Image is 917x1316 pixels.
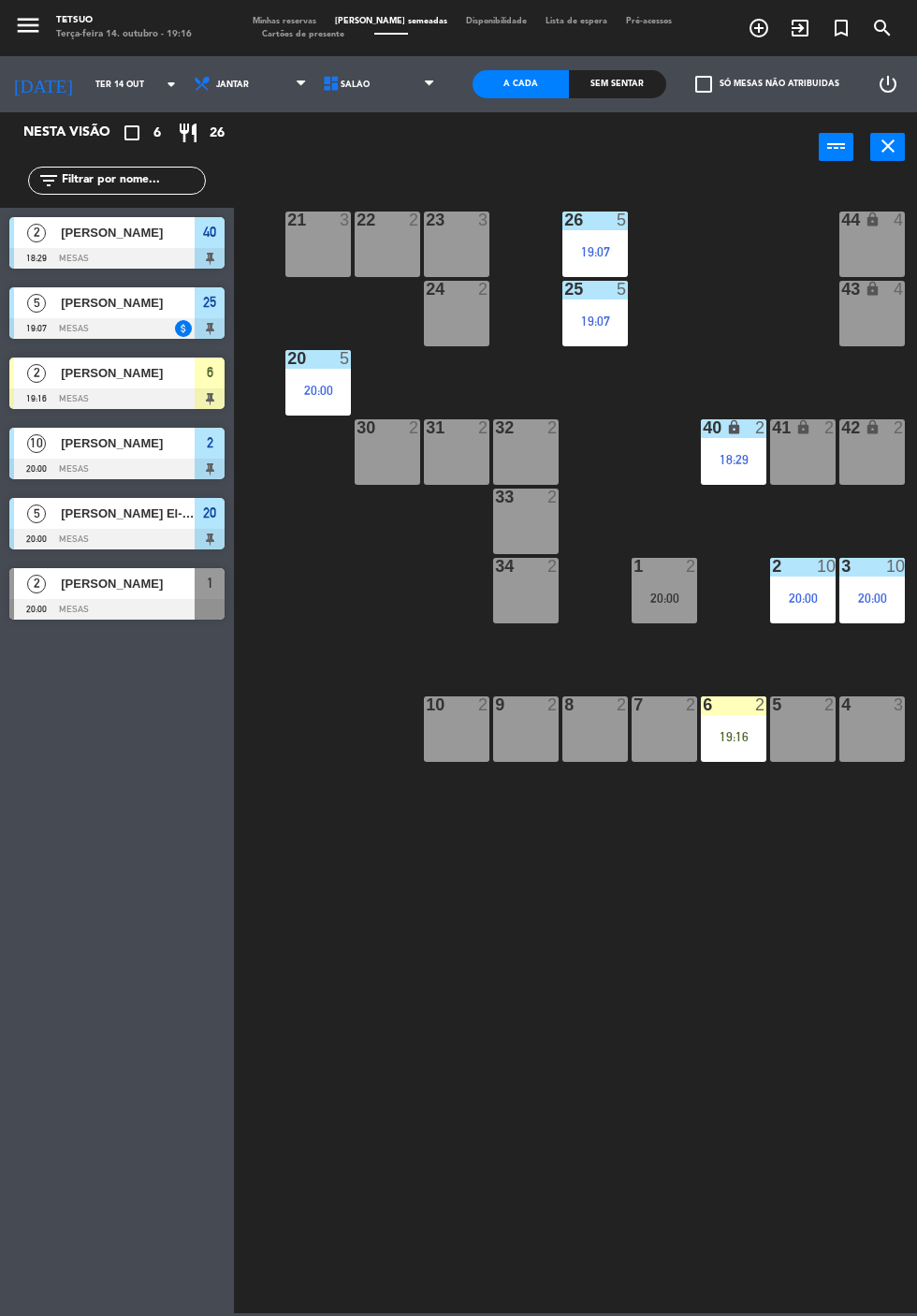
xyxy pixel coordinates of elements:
[357,212,357,228] div: 22
[695,76,839,93] label: Só mesas não atribuidas
[203,291,216,314] span: 25
[9,122,135,144] div: Nesta visão
[253,30,354,38] span: Cartões de presente
[14,11,42,44] button: menu
[633,558,634,575] div: 1
[285,384,351,397] div: 20:00
[495,489,496,505] div: 33
[340,212,351,228] div: 3
[617,281,628,298] div: 5
[871,17,894,39] i: search
[894,281,905,298] div: 4
[755,419,766,436] div: 2
[632,592,697,605] div: 20:00
[547,558,559,575] div: 2
[27,504,46,523] span: 5
[61,433,195,453] span: [PERSON_NAME]
[772,696,773,713] div: 5
[27,575,46,593] span: 2
[795,419,811,435] i: lock
[877,135,899,157] i: close
[569,70,665,98] div: Sem sentar
[536,17,617,25] span: Lista de espera
[478,419,489,436] div: 2
[478,281,489,298] div: 2
[60,170,205,191] input: Filtrar por nome...
[772,419,773,436] div: 41
[865,419,881,435] i: lock
[547,419,559,436] div: 2
[819,133,853,161] button: power_input
[701,453,766,466] div: 18:29
[14,11,42,39] i: menu
[770,592,836,605] div: 20:00
[686,558,697,575] div: 2
[27,364,46,383] span: 2
[457,17,536,25] span: Disponibilidade
[210,123,225,144] span: 26
[478,212,489,228] div: 3
[121,122,143,144] i: crop_square
[495,419,496,436] div: 32
[877,73,899,95] i: power_settings_new
[56,14,192,28] div: Tetsuo
[409,212,420,228] div: 2
[216,80,249,90] span: Jantar
[865,212,881,227] i: lock
[243,17,326,25] span: Minhas reservas
[825,135,848,157] i: power_input
[61,574,195,593] span: [PERSON_NAME]
[617,212,628,228] div: 5
[153,123,161,144] span: 6
[61,223,195,242] span: [PERSON_NAME]
[340,350,351,367] div: 5
[426,419,427,436] div: 31
[824,419,836,436] div: 2
[326,17,457,25] span: [PERSON_NAME] semeadas
[824,696,836,713] div: 2
[755,696,766,713] div: 2
[177,122,199,144] i: restaurant
[772,558,773,575] div: 2
[207,431,213,454] span: 2
[830,17,852,39] i: turned_in_not
[562,245,628,258] div: 19:07
[61,293,195,313] span: [PERSON_NAME]
[426,212,427,228] div: 23
[207,572,213,594] span: 1
[703,419,704,436] div: 40
[870,133,905,161] button: close
[495,558,496,575] div: 34
[426,696,427,713] div: 10
[207,361,213,384] span: 6
[547,489,559,505] div: 2
[865,281,881,297] i: lock
[562,314,628,328] div: 19:07
[701,730,766,743] div: 19:16
[817,558,836,575] div: 10
[341,80,370,90] span: Salão
[703,696,704,713] div: 6
[839,592,905,605] div: 20:00
[495,696,496,713] div: 9
[409,419,420,436] div: 2
[617,696,628,713] div: 2
[27,294,46,313] span: 5
[27,434,46,453] span: 10
[695,76,712,93] span: check_box_outline_blank
[894,696,905,713] div: 3
[886,558,905,575] div: 10
[426,281,427,298] div: 24
[203,502,216,524] span: 20
[473,70,569,98] div: A cada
